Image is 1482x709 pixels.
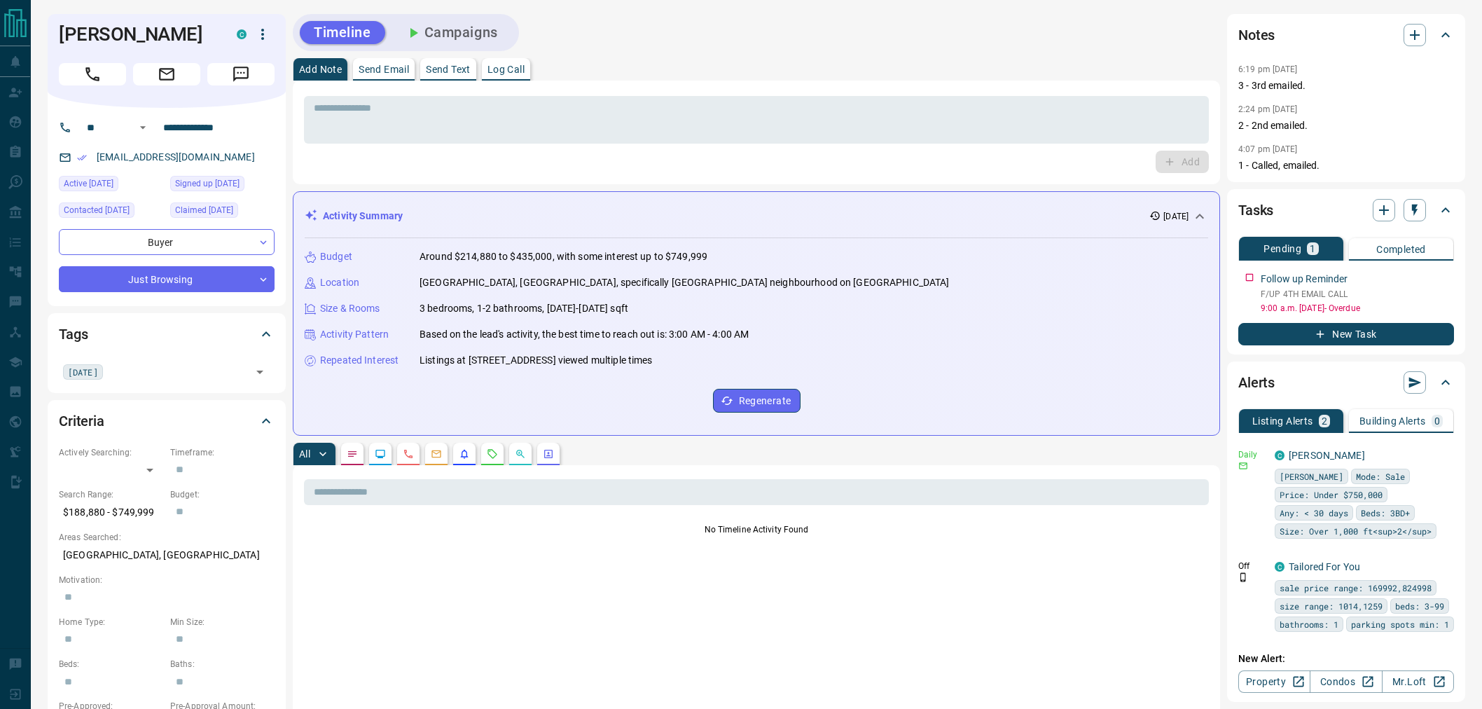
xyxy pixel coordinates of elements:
a: Condos [1310,670,1382,693]
span: [DATE] [68,365,98,379]
svg: Lead Browsing Activity [375,448,386,460]
p: [GEOGRAPHIC_DATA], [GEOGRAPHIC_DATA] [59,544,275,567]
span: Claimed [DATE] [175,203,233,217]
p: All [299,449,310,459]
p: Size & Rooms [320,301,380,316]
p: Based on the lead's activity, the best time to reach out is: 3:00 AM - 4:00 AM [420,327,749,342]
p: 2 - 2nd emailed. [1238,118,1454,133]
div: Alerts [1238,366,1454,399]
p: 2 [1322,416,1327,426]
span: beds: 3-99 [1395,599,1444,613]
span: Message [207,63,275,85]
p: Motivation: [59,574,275,586]
svg: Push Notification Only [1238,572,1248,582]
svg: Calls [403,448,414,460]
svg: Listing Alerts [459,448,470,460]
a: [EMAIL_ADDRESS][DOMAIN_NAME] [97,151,255,163]
h1: [PERSON_NAME] [59,23,216,46]
a: Property [1238,670,1310,693]
div: Sat Oct 04 2025 [59,202,163,222]
p: Min Size: [170,616,275,628]
p: 0 [1434,416,1440,426]
div: condos.ca [1275,562,1284,572]
div: Sat Oct 04 2025 [170,176,275,195]
p: No Timeline Activity Found [304,523,1209,536]
p: 1 - Called, emailed. [1238,158,1454,173]
div: condos.ca [1275,450,1284,460]
div: Sat Oct 04 2025 [59,176,163,195]
h2: Alerts [1238,371,1275,394]
span: Contacted [DATE] [64,203,130,217]
svg: Email [1238,461,1248,471]
p: Listings at [STREET_ADDRESS] viewed multiple times [420,353,653,368]
p: Areas Searched: [59,531,275,544]
p: Send Email [359,64,409,74]
button: Timeline [300,21,385,44]
p: Daily [1238,448,1266,461]
div: Notes [1238,18,1454,52]
p: 1 [1310,244,1315,254]
svg: Agent Actions [543,448,554,460]
p: Pending [1263,244,1301,254]
p: $188,880 - $749,999 [59,501,163,524]
button: Campaigns [391,21,512,44]
a: [PERSON_NAME] [1289,450,1365,461]
svg: Email Verified [77,153,87,163]
p: [GEOGRAPHIC_DATA], [GEOGRAPHIC_DATA], specifically [GEOGRAPHIC_DATA] neighbourhood on [GEOGRAPHIC... [420,275,950,290]
h2: Criteria [59,410,104,432]
svg: Emails [431,448,442,460]
svg: Requests [487,448,498,460]
p: Location [320,275,359,290]
p: F/UP 4TH EMAIL CALL [1261,288,1454,301]
p: Budget [320,249,352,264]
span: Mode: Sale [1356,469,1405,483]
a: Mr.Loft [1382,670,1454,693]
span: Beds: 3BD+ [1361,506,1410,520]
div: Activity Summary[DATE] [305,203,1208,229]
a: Tailored For You [1289,561,1360,572]
p: Activity Pattern [320,327,389,342]
button: Open [250,362,270,382]
p: 2:24 pm [DATE] [1238,104,1298,114]
span: Size: Over 1,000 ft<sup>2</sup> [1280,524,1432,538]
p: 6:19 pm [DATE] [1238,64,1298,74]
span: [PERSON_NAME] [1280,469,1343,483]
p: Actively Searching: [59,446,163,459]
h2: Notes [1238,24,1275,46]
span: size range: 1014,1259 [1280,599,1383,613]
div: Criteria [59,404,275,438]
div: Buyer [59,229,275,255]
span: bathrooms: 1 [1280,617,1338,631]
p: Around $214,880 to $435,000, with some interest up to $749,999 [420,249,707,264]
span: Price: Under $750,000 [1280,488,1383,502]
p: Repeated Interest [320,353,399,368]
button: New Task [1238,323,1454,345]
p: Off [1238,560,1266,572]
button: Regenerate [713,389,801,413]
p: Follow up Reminder [1261,272,1348,287]
p: 3 bedrooms, 1-2 bathrooms, [DATE]-[DATE] sqft [420,301,628,316]
div: Tasks [1238,193,1454,227]
span: Call [59,63,126,85]
div: Just Browsing [59,266,275,292]
p: 9:00 a.m. [DATE] - Overdue [1261,302,1454,315]
p: Listing Alerts [1252,416,1313,426]
span: parking spots min: 1 [1351,617,1449,631]
span: Active [DATE] [64,177,113,191]
p: Log Call [487,64,525,74]
span: sale price range: 169992,824998 [1280,581,1432,595]
p: 4:07 pm [DATE] [1238,144,1298,154]
p: Budget: [170,488,275,501]
div: Sat Oct 04 2025 [170,202,275,222]
p: Home Type: [59,616,163,628]
div: Tags [59,317,275,351]
h2: Tasks [1238,199,1273,221]
p: Beds: [59,658,163,670]
p: Send Text [426,64,471,74]
p: Add Note [299,64,342,74]
p: Baths: [170,658,275,670]
svg: Opportunities [515,448,526,460]
h2: Tags [59,323,88,345]
p: Building Alerts [1359,416,1426,426]
p: New Alert: [1238,652,1454,666]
